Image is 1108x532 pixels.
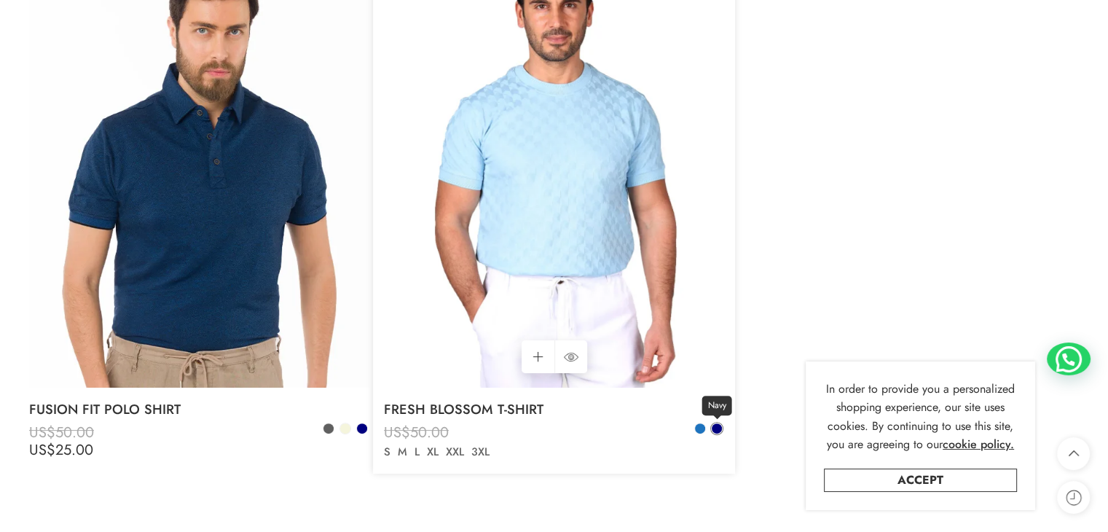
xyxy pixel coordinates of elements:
a: XL [423,444,442,461]
a: Select options for “FRESH BLOSSOM T-SHIRT” [522,340,554,373]
span: US$ [384,439,410,461]
a: Anthracite [322,422,335,435]
bdi: 50.00 [29,422,94,443]
a: FRESH BLOSSOM T-SHIRT [384,395,724,424]
a: Navy [710,422,723,435]
a: Accept [824,469,1017,492]
a: 3XL [468,444,493,461]
span: US$ [29,439,55,461]
bdi: 50.00 [384,422,449,443]
span: US$ [29,422,55,443]
a: S [380,444,394,461]
a: L [411,444,423,461]
a: Navy [355,422,369,435]
a: M [394,444,411,461]
span: In order to provide you a personalized shopping experience, our site uses cookies. By continuing ... [826,380,1015,453]
a: Blue [694,422,707,435]
a: QUICK SHOP [554,340,587,373]
a: FUSION FIT POLO SHIRT [29,395,369,424]
bdi: 25.00 [29,439,93,461]
span: Navy [702,396,732,416]
a: XXL [442,444,468,461]
a: Beige [339,422,352,435]
a: cookie policy. [943,435,1014,454]
bdi: 25.00 [384,439,448,461]
span: US$ [384,422,410,443]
